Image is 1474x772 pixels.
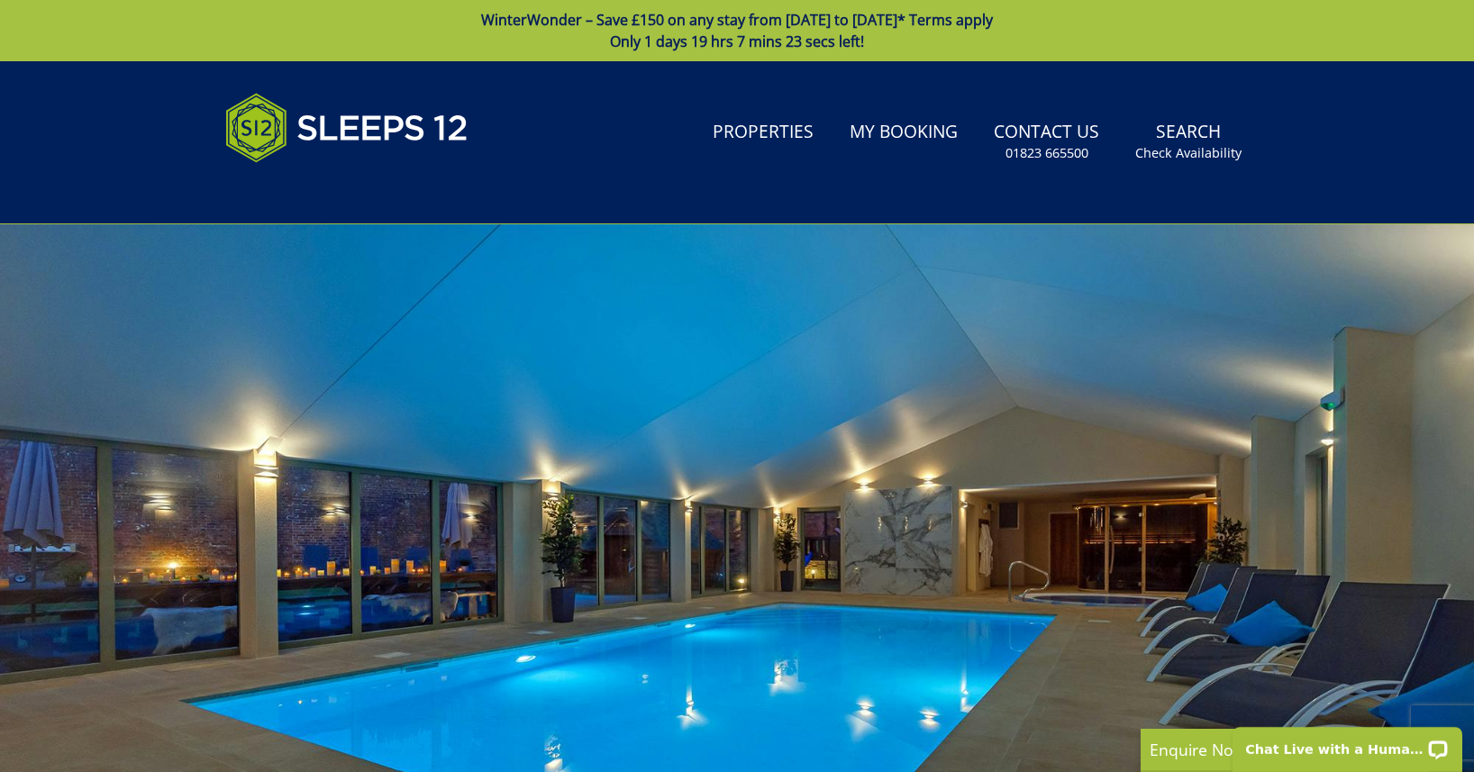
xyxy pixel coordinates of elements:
[705,113,821,153] a: Properties
[1005,144,1088,162] small: 01823 665500
[225,83,469,173] img: Sleeps 12
[216,184,405,199] iframe: Customer reviews powered by Trustpilot
[1135,144,1242,162] small: Check Availability
[1221,715,1474,772] iframe: LiveChat chat widget
[1150,738,1420,761] p: Enquire Now
[987,113,1106,171] a: Contact Us01823 665500
[842,113,965,153] a: My Booking
[1128,113,1249,171] a: SearchCheck Availability
[610,32,864,51] span: Only 1 days 19 hrs 7 mins 23 secs left!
